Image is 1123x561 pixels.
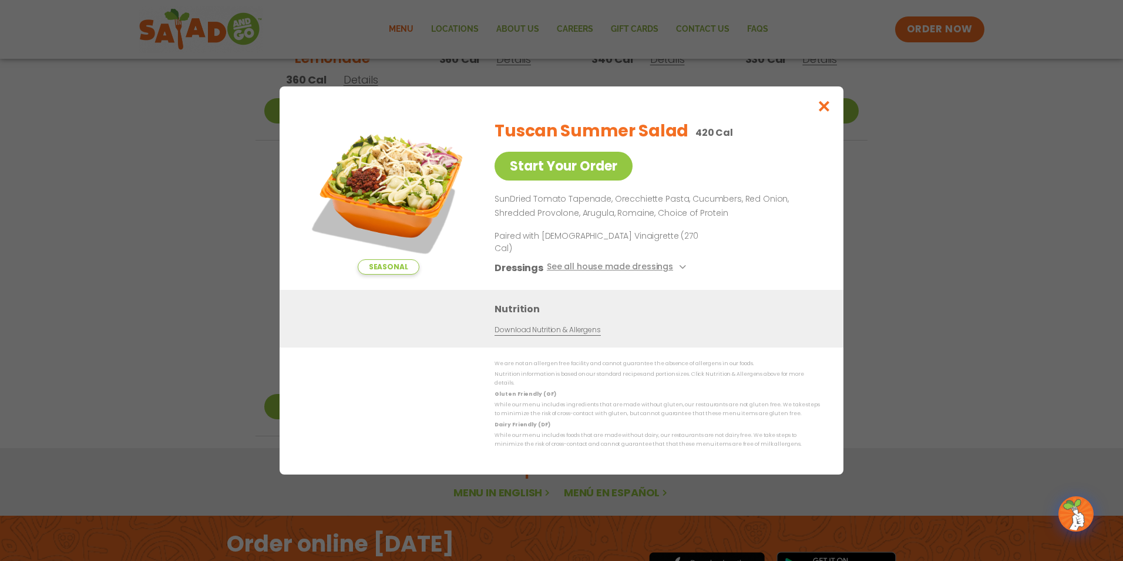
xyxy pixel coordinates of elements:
[547,261,690,275] button: See all house made dressings
[495,370,820,388] p: Nutrition information is based on our standard recipes and portion sizes. Click Nutrition & Aller...
[495,192,815,221] p: SunDried Tomato Tapenade, Orecchiette Pasta, Cucumbers, Red Onion, Shredded Provolone, Arugula, R...
[495,431,820,449] p: While our menu includes foods that are made without dairy, our restaurants are not dairy free. We...
[495,230,712,255] p: Paired with [DEMOGRAPHIC_DATA] Vinaigrette (270 Cal)
[306,110,470,275] img: Featured product photo for Tuscan Summer Salad
[495,421,550,428] strong: Dairy Friendly (DF)
[495,400,820,419] p: While our menu includes ingredients that are made without gluten, our restaurants are not gluten ...
[495,325,600,336] a: Download Nutrition & Allergens
[695,125,733,140] p: 420 Cal
[1060,497,1092,530] img: wpChatIcon
[495,390,556,398] strong: Gluten Friendly (GF)
[805,86,843,126] button: Close modal
[495,359,820,368] p: We are not an allergen free facility and cannot guarantee the absence of allergens in our foods.
[495,152,633,181] a: Start Your Order
[495,261,543,275] h3: Dressings
[495,302,826,316] h3: Nutrition
[358,259,419,275] span: Seasonal
[495,119,688,143] h2: Tuscan Summer Salad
